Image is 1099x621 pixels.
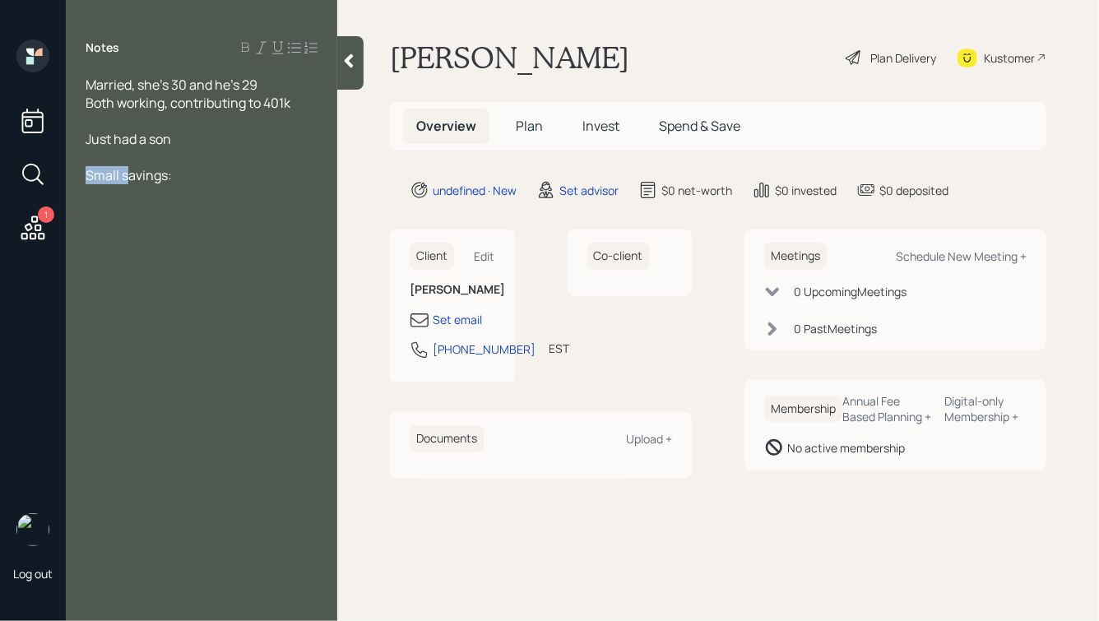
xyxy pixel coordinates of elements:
[13,566,53,582] div: Log out
[764,243,827,270] h6: Meetings
[945,393,1027,424] div: Digital-only Membership +
[475,248,495,264] div: Edit
[559,182,619,199] div: Set advisor
[549,340,569,357] div: EST
[842,393,932,424] div: Annual Fee Based Planning +
[410,243,454,270] h6: Client
[390,39,629,76] h1: [PERSON_NAME]
[516,117,543,135] span: Plan
[764,396,842,423] h6: Membership
[587,243,650,270] h6: Co-client
[16,513,49,546] img: hunter_neumayer.jpg
[659,117,740,135] span: Spend & Save
[870,49,936,67] div: Plan Delivery
[38,206,54,223] div: 1
[582,117,619,135] span: Invest
[794,283,907,300] div: 0 Upcoming Meeting s
[86,39,119,56] label: Notes
[86,76,290,112] span: Married, she's 30 and he's 29 Both working, contributing to 401k
[775,182,837,199] div: $0 invested
[984,49,1035,67] div: Kustomer
[896,248,1027,264] div: Schedule New Meeting +
[86,130,171,148] span: Just had a son
[879,182,948,199] div: $0 deposited
[626,431,672,447] div: Upload +
[433,311,482,328] div: Set email
[787,439,905,456] div: No active membership
[416,117,476,135] span: Overview
[410,425,484,452] h6: Documents
[661,182,732,199] div: $0 net-worth
[433,182,517,199] div: undefined · New
[410,283,495,297] h6: [PERSON_NAME]
[794,320,877,337] div: 0 Past Meeting s
[433,341,536,358] div: [PHONE_NUMBER]
[86,166,172,184] span: Small savings:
